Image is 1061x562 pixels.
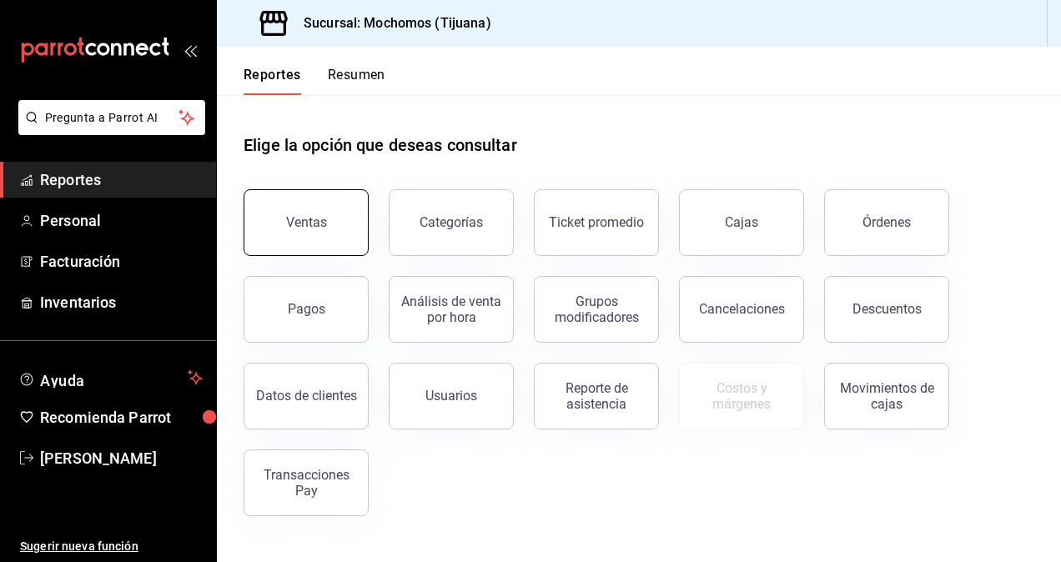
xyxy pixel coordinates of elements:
button: Pagos [244,276,369,343]
button: Usuarios [389,363,514,429]
button: Grupos modificadores [534,276,659,343]
h3: Sucursal: Mochomos (Tijuana) [290,13,491,33]
font: Reportes [40,171,101,188]
div: Descuentos [852,301,922,317]
h1: Elige la opción que deseas consultar [244,133,517,158]
button: Cajas [679,189,804,256]
div: Datos de clientes [256,388,357,404]
font: Recomienda Parrot [40,409,171,426]
div: Análisis de venta por hora [400,294,503,325]
button: Cancelaciones [679,276,804,343]
div: Reporte de asistencia [545,380,648,412]
div: Grupos modificadores [545,294,648,325]
font: Inventarios [40,294,116,311]
button: Datos de clientes [244,363,369,429]
span: Pregunta a Parrot AI [45,109,179,127]
button: Reporte de asistencia [534,363,659,429]
div: Usuarios [425,388,477,404]
button: Movimientos de cajas [824,363,949,429]
font: Sugerir nueva función [20,539,138,553]
div: Categorías [420,214,483,230]
button: Pregunta a Parrot AI [18,100,205,135]
div: Pagos [288,301,325,317]
button: Análisis de venta por hora [389,276,514,343]
font: Personal [40,212,101,229]
div: Movimientos de cajas [835,380,938,412]
div: Ticket promedio [549,214,644,230]
span: Ayuda [40,368,181,388]
button: open_drawer_menu [184,43,197,57]
div: Pestañas de navegación [244,67,385,95]
button: Ventas [244,189,369,256]
div: Costos y márgenes [690,380,793,412]
button: Transacciones Pay [244,449,369,516]
div: Cajas [725,214,758,230]
font: Facturación [40,253,120,270]
a: Pregunta a Parrot AI [12,121,205,138]
button: Descuentos [824,276,949,343]
button: Órdenes [824,189,949,256]
font: Reportes [244,67,301,83]
div: Cancelaciones [699,301,785,317]
button: Contrata inventarios para ver este reporte [679,363,804,429]
div: Órdenes [862,214,911,230]
button: Ticket promedio [534,189,659,256]
div: Transacciones Pay [254,467,358,499]
div: Ventas [286,214,327,230]
button: Resumen [328,67,385,95]
button: Categorías [389,189,514,256]
font: [PERSON_NAME] [40,449,157,467]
